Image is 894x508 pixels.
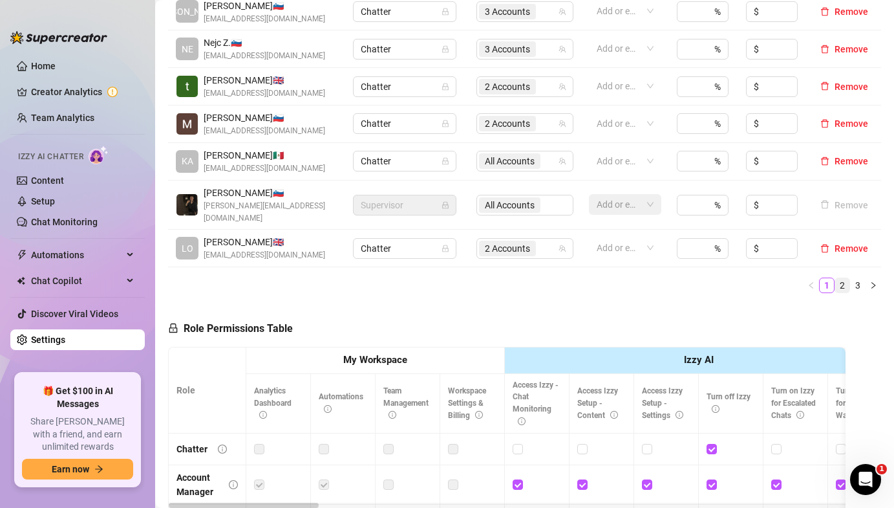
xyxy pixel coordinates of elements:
span: [PERSON_NAME][EMAIL_ADDRESS][DOMAIN_NAME] [204,200,337,225]
span: Chat Copilot [31,271,123,291]
span: delete [820,45,829,54]
button: Remove [815,153,873,169]
span: KA [182,154,193,168]
span: Chatter [361,151,449,171]
span: Supervisor [361,195,449,215]
span: All Accounts [485,154,535,168]
span: 3 Accounts [485,5,530,19]
span: NE [182,42,193,56]
span: 1 [877,464,887,474]
span: Access Izzy Setup - Settings [642,386,683,420]
span: Remove [835,118,868,129]
span: Turn on Izzy for Time Wasters [836,386,879,420]
span: Remove [835,6,868,17]
span: Remove [835,82,868,92]
img: Aleksander Ovčar [176,194,198,215]
span: Remove [835,243,868,254]
span: info-circle [475,411,483,419]
span: [EMAIL_ADDRESS][DOMAIN_NAME] [204,50,325,62]
li: 1 [819,278,835,293]
span: [EMAIL_ADDRESS][DOMAIN_NAME] [204,13,325,25]
a: 1 [820,278,834,293]
span: team [559,245,566,252]
span: [PERSON_NAME] 🇲🇽 [204,148,325,162]
span: Chatter [361,239,449,258]
span: team [559,83,566,91]
span: Chatter [361,114,449,133]
span: Nejc Z. 🇸🇮 [204,36,325,50]
iframe: Intercom live chat [850,464,881,495]
a: Home [31,61,56,71]
button: Remove [815,116,873,131]
img: Chat Copilot [17,276,25,285]
span: lock [442,8,449,16]
span: info-circle [712,405,719,413]
span: info-circle [388,411,396,419]
th: Role [169,348,246,434]
span: 3 Accounts [479,41,536,57]
span: Access Izzy - Chat Monitoring [513,381,559,426]
span: Automations [319,392,363,414]
img: Tyler [176,76,198,97]
span: [EMAIL_ADDRESS][DOMAIN_NAME] [204,87,325,100]
span: Turn off Izzy [707,392,750,414]
span: info-circle [229,480,238,489]
span: delete [820,244,829,253]
a: Content [31,175,64,186]
span: info-circle [610,411,618,419]
span: 2 Accounts [479,79,536,94]
span: [PERSON_NAME] 🇸🇮 [204,111,325,125]
img: logo-BBDzfeDw.svg [10,31,107,44]
span: delete [820,7,829,16]
a: Discover Viral Videos [31,309,118,319]
a: 3 [851,278,865,293]
span: lock [442,201,449,209]
div: Account Manager [176,470,218,499]
button: Remove [815,4,873,19]
span: Chatter [361,2,449,21]
span: 2 Accounts [479,241,536,256]
span: 3 Accounts [485,42,530,56]
span: [PERSON_NAME] 🇬🇧 [204,235,325,249]
li: 2 [835,278,850,293]
button: right [866,278,881,293]
span: lock [442,245,449,252]
div: Chatter [176,442,208,456]
span: lock [442,120,449,127]
span: Team Management [383,386,429,420]
a: Setup [31,196,55,206]
span: Access Izzy Setup - Content [577,386,618,420]
span: Analytics Dashboard [254,386,292,420]
span: Share [PERSON_NAME] with a friend, and earn unlimited rewards [22,415,133,454]
a: Team Analytics [31,113,94,123]
span: left [807,282,815,289]
h5: Role Permissions Table [168,321,293,337]
span: Remove [835,156,868,166]
span: 3 Accounts [479,4,536,19]
span: Izzy AI Chatter [18,151,83,163]
a: 2 [835,278,849,293]
span: info-circle [796,411,804,419]
span: Chatter [361,77,449,96]
span: 2 Accounts [485,116,530,131]
span: delete [820,119,829,128]
button: Remove [815,41,873,57]
span: 🎁 Get $100 in AI Messages [22,385,133,410]
span: team [559,45,566,53]
span: 2 Accounts [485,241,530,256]
span: Earn now [52,464,89,474]
span: 2 Accounts [479,116,536,131]
strong: My Workspace [343,354,407,366]
span: lock [442,45,449,53]
span: [PERSON_NAME] 🇸🇮 [204,186,337,200]
span: Automations [31,245,123,265]
img: AI Chatter [89,146,109,164]
span: lock [442,83,449,91]
span: info-circle [676,411,683,419]
span: info-circle [518,417,526,425]
span: info-circle [259,411,267,419]
button: left [804,278,819,293]
a: Settings [31,335,65,345]
button: Earn nowarrow-right [22,459,133,480]
span: Workspace Settings & Billing [448,386,486,420]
